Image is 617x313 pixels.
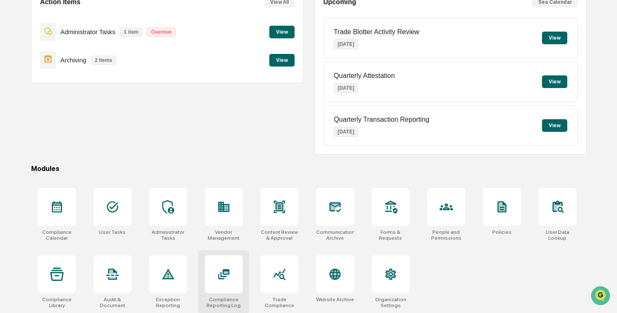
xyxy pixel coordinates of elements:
span: Preclearance [17,149,54,158]
div: Administrator Tasks [149,229,187,241]
iframe: Open customer support [590,285,613,308]
div: Forms & Requests [372,229,410,241]
img: 1746055101610-c473b297-6a78-478c-a979-82029cc54cd1 [8,64,24,79]
button: View [542,75,567,88]
div: Content Review & Approval [260,229,298,241]
button: View [542,119,567,132]
p: [DATE] [334,39,358,49]
button: View [542,32,567,44]
div: Compliance Library [38,297,76,308]
p: Overdue [147,27,176,37]
a: Powered byPylon [59,185,102,192]
div: Policies [492,229,512,235]
span: Data Lookup [17,165,53,174]
p: 2 items [91,56,116,65]
div: Vendor Management [205,229,243,241]
a: View [269,56,295,64]
img: 1746055101610-c473b297-6a78-478c-a979-82029cc54cd1 [17,115,24,121]
a: View [269,27,295,35]
p: 1 item [120,27,143,37]
div: Compliance Reporting Log [205,297,243,308]
a: 🗄️Attestations [58,146,108,161]
p: [DATE] [334,83,358,93]
span: Attestations [70,149,105,158]
div: Communications Archive [316,229,354,241]
div: 🔎 [8,166,15,173]
button: See all [131,91,153,102]
p: Quarterly Attestation [334,72,395,80]
button: View [269,54,295,67]
p: Quarterly Transaction Reporting [334,116,429,123]
div: 🗄️ [61,150,68,157]
span: Pylon [84,186,102,192]
p: [DATE] [334,127,358,137]
div: Trade Compliance [260,297,298,308]
div: 🖐️ [8,150,15,157]
div: Start new chat [38,64,138,72]
img: Jack Rasmussen [8,106,22,120]
div: User Tasks [99,229,126,235]
span: [PERSON_NAME] [26,114,68,121]
span: [DATE] [75,114,92,121]
p: Administrator Tasks [60,28,115,35]
a: 🖐️Preclearance [5,146,58,161]
span: • [70,114,73,121]
div: User Data Lookup [539,229,577,241]
div: Exception Reporting [149,297,187,308]
div: Past conversations [8,93,56,100]
div: People and Permissions [427,229,465,241]
div: Compliance Calendar [38,229,76,241]
div: We're available if you need us! [38,72,116,79]
p: How can we help? [8,17,153,31]
div: Audit & Document Logs [94,297,131,308]
button: View [269,26,295,38]
button: Start new chat [143,67,153,77]
div: Organization Settings [372,297,410,308]
a: 🔎Data Lookup [5,162,56,177]
p: Archiving [60,56,86,64]
div: Website Archive [316,297,354,302]
img: 8933085812038_c878075ebb4cc5468115_72.jpg [18,64,33,79]
p: Trade Blotter Activity Review [334,28,419,36]
div: Modules [31,165,587,173]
